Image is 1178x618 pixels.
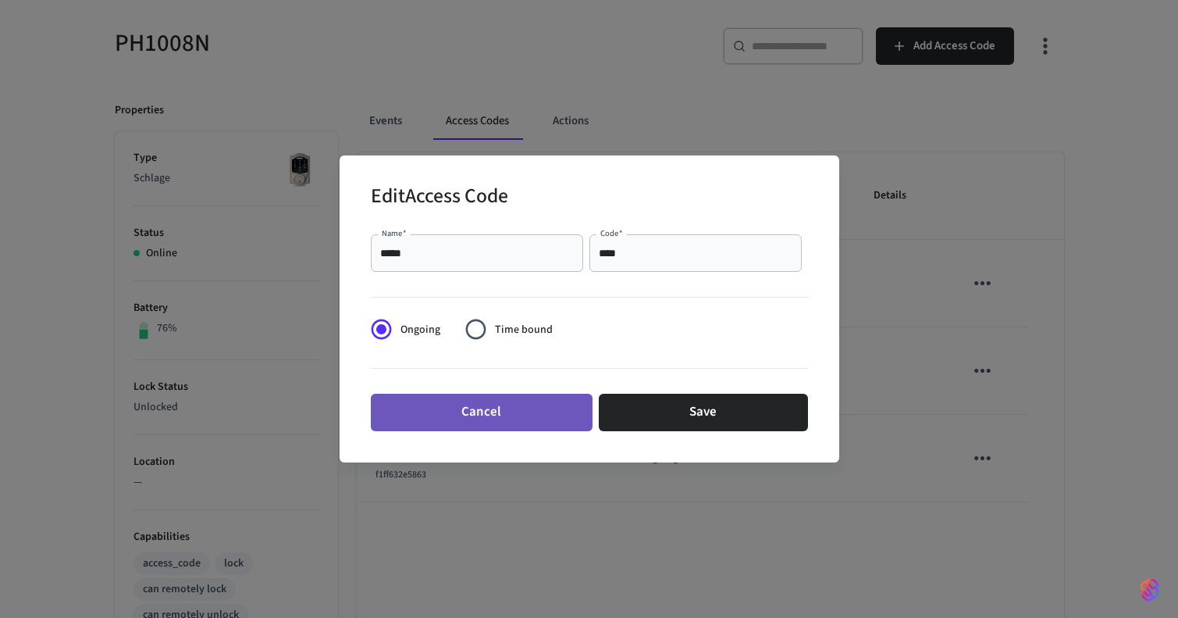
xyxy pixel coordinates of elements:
[599,394,808,431] button: Save
[382,227,407,239] label: Name
[495,322,553,338] span: Time bound
[371,174,508,222] h2: Edit Access Code
[400,322,440,338] span: Ongoing
[371,394,593,431] button: Cancel
[600,227,623,239] label: Code
[1141,577,1159,602] img: SeamLogoGradient.69752ec5.svg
